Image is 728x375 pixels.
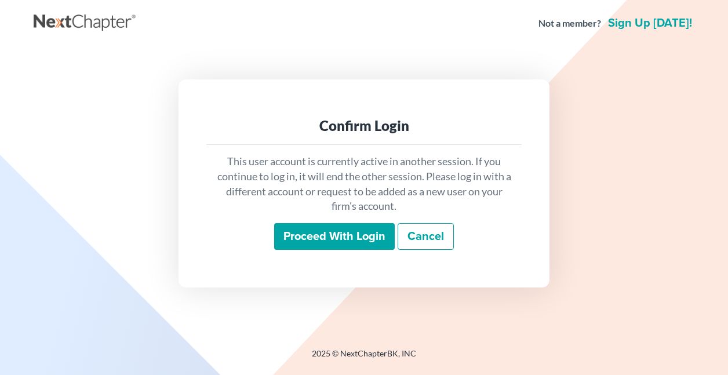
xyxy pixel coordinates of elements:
div: Confirm Login [216,116,512,135]
p: This user account is currently active in another session. If you continue to log in, it will end ... [216,154,512,214]
strong: Not a member? [538,17,601,30]
input: Proceed with login [274,223,395,250]
a: Sign up [DATE]! [606,17,694,29]
div: 2025 © NextChapterBK, INC [34,348,694,369]
a: Cancel [398,223,454,250]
